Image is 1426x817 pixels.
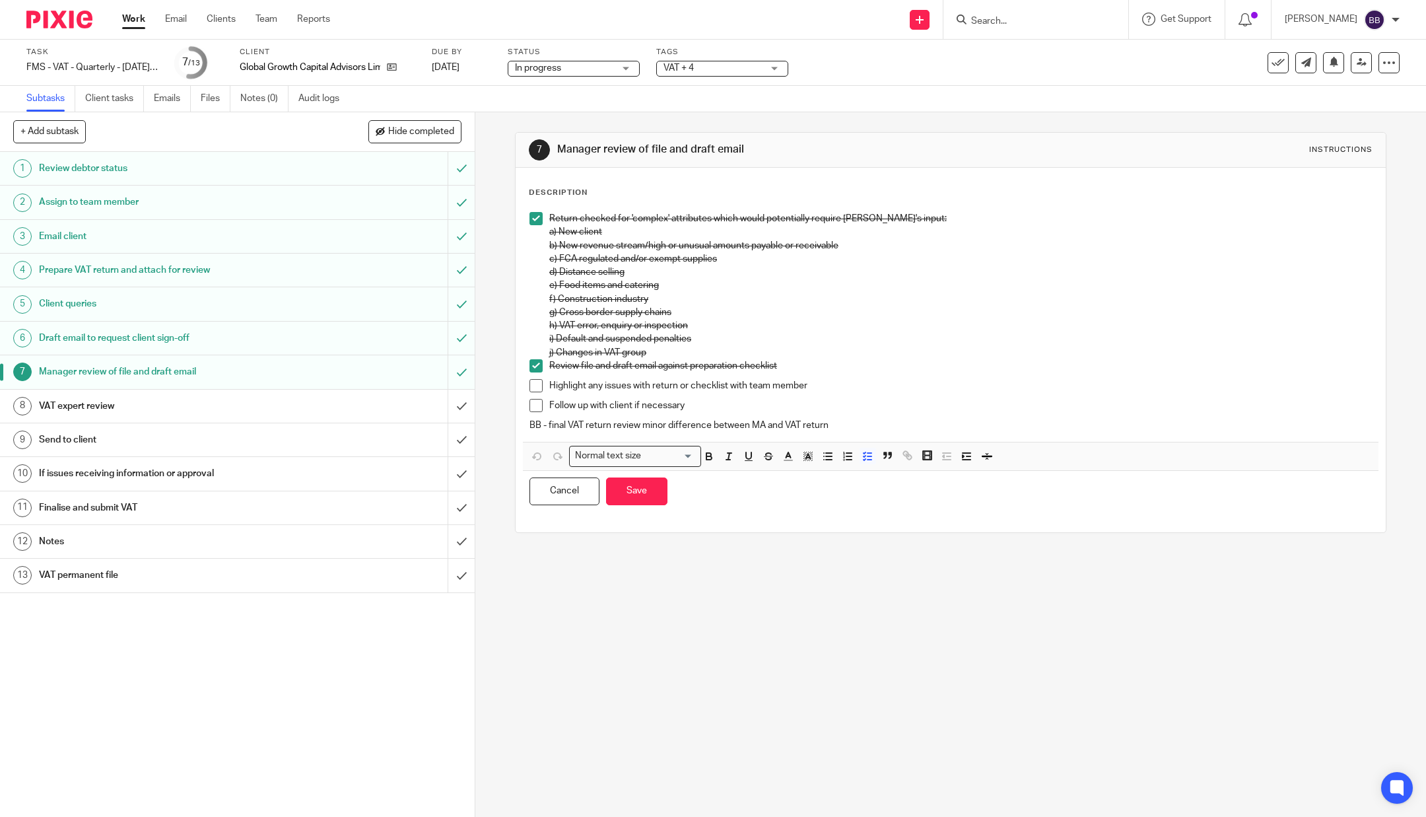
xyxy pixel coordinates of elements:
h1: Manager review of file and draft email [39,362,303,382]
span: Normal text size [572,449,644,463]
div: 12 [13,532,32,551]
button: Save [606,478,667,506]
a: Notes (0) [240,86,289,112]
a: Files [201,86,230,112]
button: + Add subtask [13,120,86,143]
div: 2 [13,194,32,212]
div: 9 [13,431,32,449]
a: Audit logs [298,86,349,112]
div: 6 [13,329,32,347]
h1: Review debtor status [39,159,303,178]
div: 11 [13,499,32,517]
p: j) Changes in VAT group [549,346,1372,359]
h1: Client queries [39,294,303,314]
h1: If issues receiving information or approval [39,464,303,483]
div: 13 [13,566,32,585]
a: Emails [154,86,191,112]
p: [PERSON_NAME] [1285,13,1357,26]
h1: Send to client [39,430,303,450]
label: Due by [432,47,491,57]
span: VAT + 4 [663,63,694,73]
div: 8 [13,397,32,415]
div: Search for option [569,446,701,466]
label: Tags [656,47,788,57]
small: /13 [188,59,200,67]
div: 5 [13,295,32,314]
h1: Notes [39,532,303,551]
span: Get Support [1161,15,1211,24]
p: Highlight any issues with return or checklist with team member [549,379,1372,392]
p: Global Growth Capital Advisors Limited [240,61,380,74]
h1: VAT expert review [39,396,303,416]
span: Hide completed [388,127,454,137]
div: 4 [13,261,32,279]
div: 3 [13,227,32,246]
div: 7 [529,139,550,160]
label: Client [240,47,415,57]
a: Team [255,13,277,26]
span: [DATE] [432,63,459,72]
input: Search for option [646,449,693,463]
label: Task [26,47,158,57]
div: 1 [13,159,32,178]
a: Reports [297,13,330,26]
div: 7 [182,55,200,70]
p: Description [529,188,588,198]
h1: Assign to team member [39,192,303,212]
h1: Manager review of file and draft email [557,143,979,157]
a: Email [165,13,187,26]
p: BB - final VAT return review minor difference between MA and VAT return [529,419,1372,432]
input: Search [970,16,1089,28]
span: In progress [515,63,561,73]
div: 10 [13,464,32,483]
a: Clients [207,13,236,26]
a: Client tasks [85,86,144,112]
h1: Draft email to request client sign-off [39,328,303,348]
div: FMS - VAT - Quarterly - July - September, 2025 [26,61,158,74]
div: FMS - VAT - Quarterly - [DATE] - [DATE] [26,61,158,74]
p: Return checked for 'complex' attributes which would potentially require [PERSON_NAME]'s input: a)... [549,212,1372,346]
h1: Email client [39,227,303,246]
h1: Prepare VAT return and attach for review [39,260,303,280]
h1: Finalise and submit VAT [39,498,303,518]
div: Instructions [1309,145,1373,155]
p: Review file and draft email against preparation checklist [549,359,1372,373]
a: Work [122,13,145,26]
h1: VAT permanent file [39,565,303,585]
button: Hide completed [368,120,461,143]
img: Pixie [26,11,92,28]
div: 7 [13,363,32,381]
a: Subtasks [26,86,75,112]
button: Cancel [529,478,599,506]
p: Follow up with client if necessary [549,399,1372,412]
img: svg%3E [1364,9,1385,30]
label: Status [508,47,640,57]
